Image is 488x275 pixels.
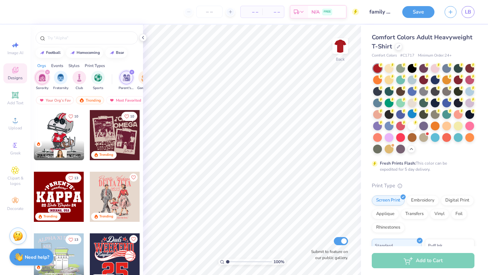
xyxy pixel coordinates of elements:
button: Like [65,235,81,244]
img: Sorority Image [38,74,46,82]
div: Print Types [85,63,105,69]
span: FREE [324,9,331,14]
span: Club [76,86,83,91]
div: Applique [372,209,399,219]
div: filter for Sports [91,71,105,91]
div: Vinyl [430,209,449,219]
span: Fraternity [53,86,68,91]
div: Trending [43,214,57,219]
div: Most Favorited [106,96,144,104]
span: Standard [375,242,393,249]
button: homecoming [66,48,103,58]
div: Screen Print [372,195,405,206]
strong: Fresh Prints Flash: [380,161,416,166]
span: LB [465,8,471,16]
span: Sports [93,86,103,91]
div: Events [51,63,63,69]
div: This color can be expedited for 5 day delivery. [380,160,463,172]
span: Decorate [7,206,23,211]
button: Like [121,112,137,121]
div: Trending [99,152,113,157]
img: Parent's Weekend Image [123,74,130,82]
img: Back [333,39,347,53]
button: Like [129,235,138,243]
button: Save [402,6,434,18]
img: Sports Image [94,74,102,82]
button: bear [105,48,127,58]
span: [PERSON_NAME] [45,149,73,153]
span: 13 [74,176,78,180]
div: bear [116,51,124,55]
span: – – [245,8,258,16]
span: # C1717 [400,53,414,59]
span: 13 [74,238,78,241]
span: Minimum Order: 24 + [418,53,452,59]
span: Upload [8,125,22,131]
div: Trending [76,96,104,104]
div: Styles [68,63,80,69]
div: football [46,51,61,55]
span: Designs [8,75,23,81]
button: filter button [91,71,105,91]
span: Sigma Delta Tau, [US_STATE][GEOGRAPHIC_DATA] [45,154,81,159]
span: Game Day [137,86,153,91]
input: – – [196,6,223,18]
span: Greek [10,150,21,156]
span: Image AI [7,50,23,56]
span: Comfort Colors [372,53,397,59]
img: trend_line.gif [109,51,115,55]
div: filter for Game Day [137,71,153,91]
span: Sorority [36,86,48,91]
button: football [36,48,64,58]
img: trend_line.gif [39,51,45,55]
button: filter button [35,71,49,91]
span: Comfort Colors Adult Heavyweight T-Shirt [372,33,472,50]
img: Fraternity Image [57,74,64,82]
button: filter button [73,71,86,91]
img: trend_line.gif [70,51,75,55]
span: Clipart & logos [3,175,27,186]
span: – – [266,8,280,16]
button: filter button [137,71,153,91]
div: Your Org's Fav [36,96,74,104]
div: Embroidery [407,195,439,206]
div: filter for Sorority [35,71,49,91]
div: Back [336,56,345,62]
div: Rhinestones [372,223,405,233]
div: Transfers [401,209,428,219]
div: Print Type [372,182,474,190]
label: Submit to feature on our public gallery. [307,249,348,261]
img: Club Image [76,74,83,82]
img: Game Day Image [141,74,149,82]
input: Try "Alpha" [47,35,134,41]
span: Parent's Weekend [119,86,134,91]
img: most_fav.gif [39,98,44,103]
button: filter button [119,71,134,91]
span: 10 [130,115,134,118]
div: homecoming [77,51,100,55]
div: Trending [99,214,113,219]
button: Like [129,173,138,182]
input: Untitled Design [364,5,397,19]
div: filter for Fraternity [53,71,68,91]
span: 10 [74,115,78,118]
button: Like [65,173,81,183]
div: Foil [451,209,467,219]
button: Like [65,112,81,121]
div: filter for Parent's Weekend [119,71,134,91]
div: Orgs [37,63,46,69]
span: Puff Ink [428,242,442,249]
span: N/A [311,8,320,16]
div: filter for Club [73,71,86,91]
a: LB [462,6,474,18]
img: most_fav.gif [109,98,115,103]
div: Digital Print [441,195,474,206]
button: filter button [53,71,68,91]
span: 100 % [273,259,284,265]
img: trending.gif [79,98,84,103]
strong: Need help? [25,254,49,260]
span: Add Text [7,100,23,106]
